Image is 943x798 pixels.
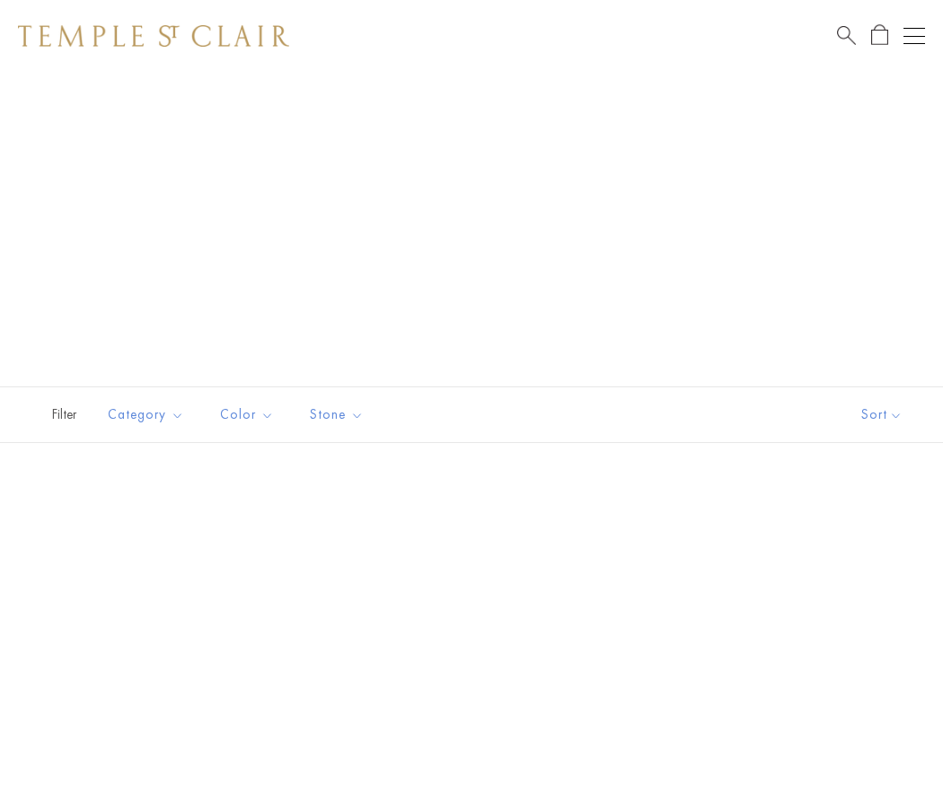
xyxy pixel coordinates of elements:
[837,24,856,47] a: Search
[18,25,289,47] img: Temple St. Clair
[94,395,198,435] button: Category
[821,387,943,442] button: Show sort by
[211,403,287,426] span: Color
[207,395,287,435] button: Color
[301,403,377,426] span: Stone
[99,403,198,426] span: Category
[296,395,377,435] button: Stone
[903,25,925,47] button: Open navigation
[871,24,888,47] a: Open Shopping Bag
